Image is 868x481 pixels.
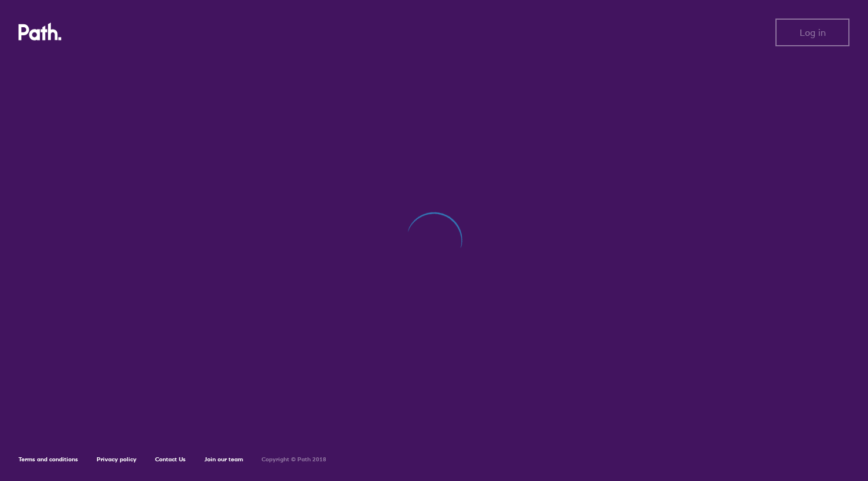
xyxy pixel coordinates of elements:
[19,456,78,463] a: Terms and conditions
[204,456,243,463] a: Join our team
[262,456,326,463] h6: Copyright © Path 2018
[800,27,826,38] span: Log in
[775,19,849,46] button: Log in
[97,456,137,463] a: Privacy policy
[155,456,186,463] a: Contact Us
